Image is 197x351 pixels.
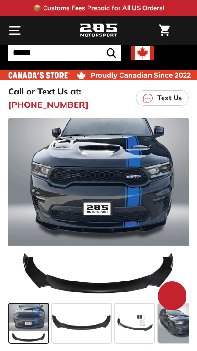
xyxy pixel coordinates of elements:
p: Text Us [157,93,182,103]
inbox-online-store-chat: Shopify online store chat [155,281,189,313]
a: Cart [154,17,175,44]
p: Call or Text Us at: [8,85,81,98]
p: 📦 Customs Fees Prepaid for All US Orders! [33,3,164,13]
a: [PHONE_NUMBER] [8,98,88,111]
input: Search [8,45,121,61]
img: Logo_285_Motorsport_areodynamics_components [79,23,118,39]
a: Text Us [136,90,189,106]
